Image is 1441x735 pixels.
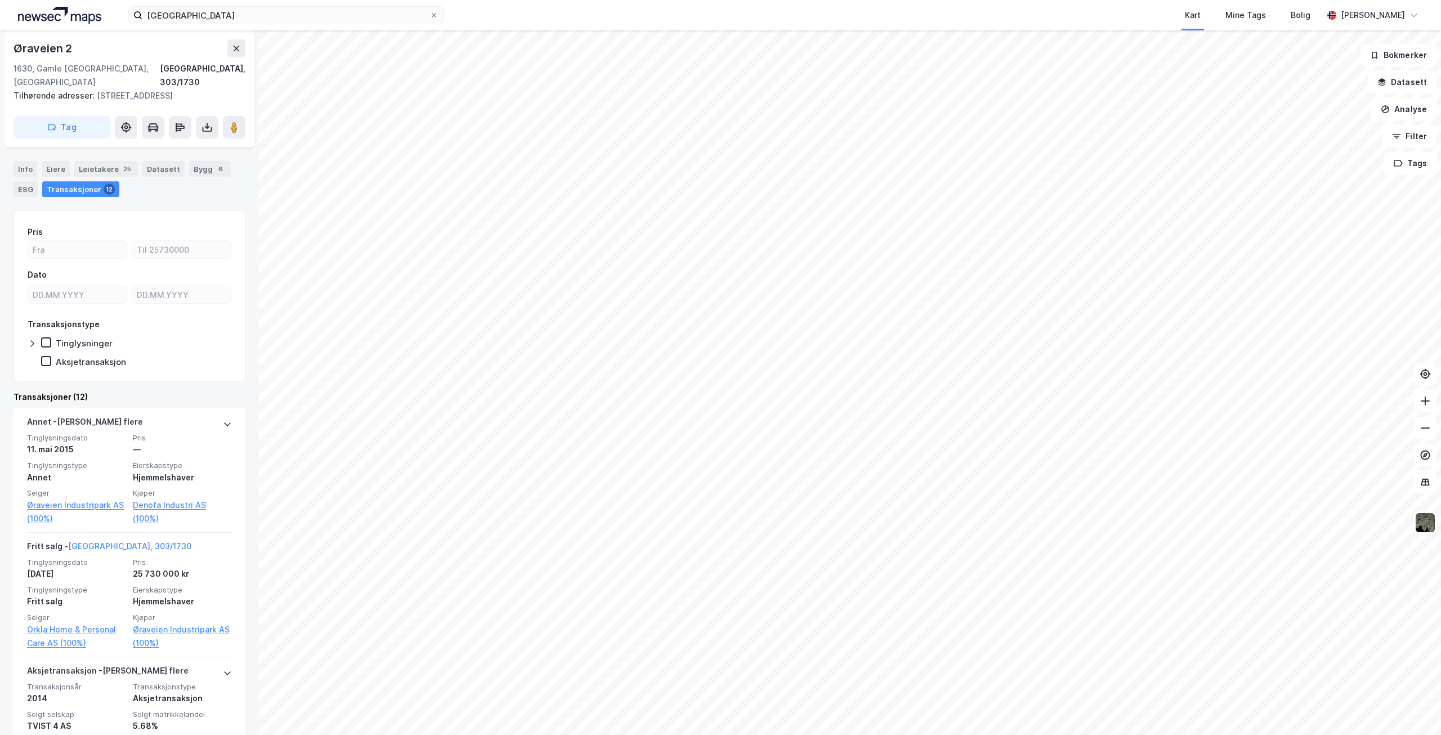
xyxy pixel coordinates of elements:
[27,664,189,682] div: Aksjetransaksjon - [PERSON_NAME] flere
[27,623,126,650] a: Orkla Home & Personal Care AS (100%)
[133,498,232,525] a: Denofa Industri AS (100%)
[27,710,126,719] span: Solgt selskap
[215,163,226,175] div: 6
[27,595,126,608] div: Fritt salg
[160,62,245,89] div: [GEOGRAPHIC_DATA], 303/1730
[28,318,100,331] div: Transaksjonstype
[28,241,127,258] input: Fra
[28,225,43,239] div: Pris
[133,443,232,456] div: —
[133,595,232,608] div: Hjemmelshaver
[1385,681,1441,735] iframe: Chat Widget
[1361,44,1436,66] button: Bokmerker
[132,286,231,303] input: DD.MM.YYYY
[1382,125,1436,148] button: Filter
[133,719,232,733] div: 5.68%
[14,161,37,177] div: Info
[1291,8,1310,22] div: Bolig
[27,471,126,484] div: Annet
[133,623,232,650] a: Øraveien Industripark AS (100%)
[27,415,143,433] div: Annet - [PERSON_NAME] flere
[133,567,232,581] div: 25 730 000 kr
[27,443,126,456] div: 11. mai 2015
[133,613,232,622] span: Kjøper
[14,91,97,100] span: Tilhørende adresser:
[28,286,127,303] input: DD.MM.YYYY
[1368,71,1436,93] button: Datasett
[27,498,126,525] a: Øraveien Industripark AS (100%)
[27,488,126,498] span: Selger
[14,116,110,139] button: Tag
[133,488,232,498] span: Kjøper
[42,181,119,197] div: Transaksjoner
[133,461,232,470] span: Eierskapstype
[133,692,232,705] div: Aksjetransaksjon
[27,682,126,692] span: Transaksjonsår
[133,682,232,692] span: Transaksjonstype
[56,338,113,349] div: Tinglysninger
[1415,512,1436,533] img: 9k=
[27,692,126,705] div: 2014
[56,357,126,367] div: Aksjetransaksjon
[27,585,126,595] span: Tinglysningstype
[1185,8,1201,22] div: Kart
[189,161,231,177] div: Bygg
[142,161,185,177] div: Datasett
[14,181,38,197] div: ESG
[133,710,232,719] span: Solgt matrikkelandel
[27,558,126,567] span: Tinglysningsdato
[1341,8,1405,22] div: [PERSON_NAME]
[14,39,74,57] div: Øraveien 2
[132,241,231,258] input: Til 25730000
[27,719,126,733] div: TVIST 4 AS
[14,62,160,89] div: 1630, Gamle [GEOGRAPHIC_DATA], [GEOGRAPHIC_DATA]
[133,558,232,567] span: Pris
[68,541,191,551] a: [GEOGRAPHIC_DATA], 303/1730
[1384,152,1436,175] button: Tags
[14,390,245,404] div: Transaksjoner (12)
[27,567,126,581] div: [DATE]
[142,7,429,24] input: Søk på adresse, matrikkel, gårdeiere, leietakere eller personer
[74,161,138,177] div: Leietakere
[27,461,126,470] span: Tinglysningstype
[27,613,126,622] span: Selger
[133,471,232,484] div: Hjemmelshaver
[28,268,47,282] div: Dato
[18,7,101,24] img: logo.a4113a55bc3d86da70a041830d287a7e.svg
[104,184,115,195] div: 12
[27,540,191,558] div: Fritt salg -
[1371,98,1436,121] button: Analyse
[27,433,126,443] span: Tinglysningsdato
[133,433,232,443] span: Pris
[42,161,70,177] div: Eiere
[121,163,133,175] div: 25
[133,585,232,595] span: Eierskapstype
[1225,8,1266,22] div: Mine Tags
[1385,681,1441,735] div: Kontrollprogram for chat
[14,89,236,103] div: [STREET_ADDRESS]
